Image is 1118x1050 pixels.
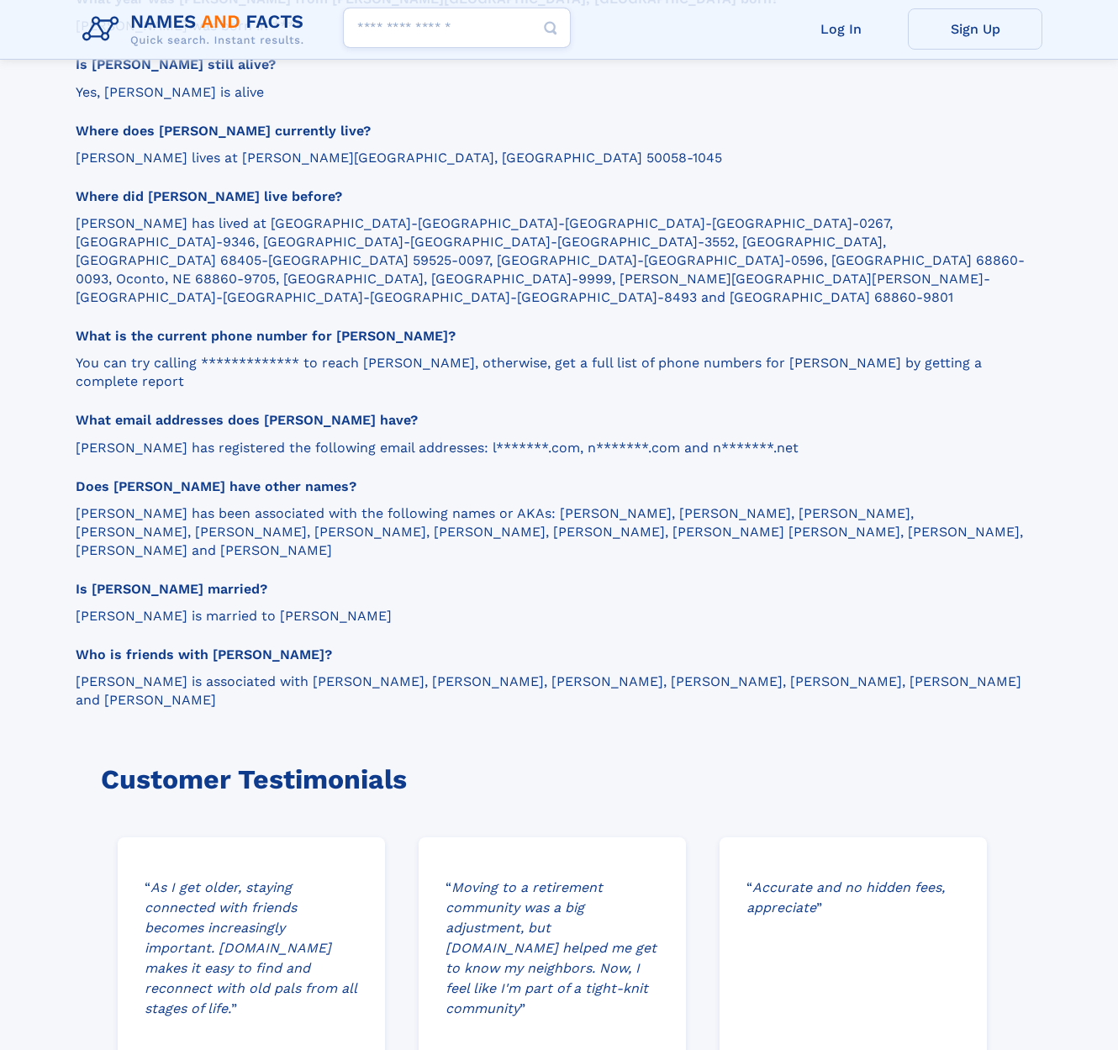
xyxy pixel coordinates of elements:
h3: Where does [PERSON_NAME] currently live? [76,122,1027,140]
h3: Does [PERSON_NAME] have other names? [76,478,1027,496]
p: [PERSON_NAME] has registered the following email addresses: l*******.com, n*******.com and n*****... [76,439,1027,457]
i: Accurate and no hidden fees, appreciate [746,879,945,915]
h3: Where did [PERSON_NAME] live before? [76,187,1027,206]
h3: Is [PERSON_NAME] married? [76,580,1027,599]
h3: What is the current phone number for [PERSON_NAME]? [76,327,1027,346]
p: You can try calling ************* to reach [PERSON_NAME], otherwise, get a full list of phone num... [76,354,1027,391]
a: Sign Up [908,8,1042,50]
button: Search Button [530,8,571,49]
h3: Who is friends with [PERSON_NAME]? [76,646,1027,664]
p: [PERSON_NAME] has been associated with the following names or AKAs: [PERSON_NAME], [PERSON_NAME],... [76,504,1027,560]
p: [PERSON_NAME] has lived at [GEOGRAPHIC_DATA]-[GEOGRAPHIC_DATA]-[GEOGRAPHIC_DATA]-[GEOGRAPHIC_DATA... [76,214,1027,307]
h3: Is [PERSON_NAME] still alive? [76,55,1027,74]
a: Log In [773,8,908,50]
i: Moving to a retirement community was a big adjustment, but [DOMAIN_NAME] helped me get to know my... [446,879,657,1016]
p: [PERSON_NAME] lives at [PERSON_NAME][GEOGRAPHIC_DATA], [GEOGRAPHIC_DATA] 50058-1045 [76,149,1027,167]
h3: Customer Testimonials [101,763,1002,795]
h3: What email addresses does [PERSON_NAME] have? [76,411,1027,430]
img: Logo Names and Facts [76,7,318,52]
i: As I get older, staying connected with friends becomes increasingly important. [DOMAIN_NAME] make... [145,879,356,1016]
p: [PERSON_NAME] is married to [PERSON_NAME] [76,607,1027,625]
input: search input [343,8,571,48]
p: [PERSON_NAME] is associated with [PERSON_NAME], [PERSON_NAME], [PERSON_NAME], [PERSON_NAME], [PER... [76,673,1027,710]
p: Yes, [PERSON_NAME] is alive [76,83,1027,102]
